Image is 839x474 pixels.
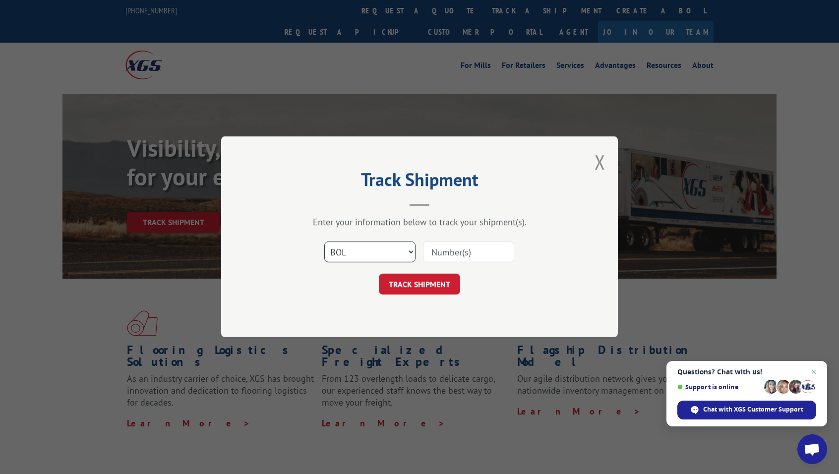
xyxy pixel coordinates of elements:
h2: Track Shipment [271,173,568,191]
button: Close modal [595,149,605,175]
div: Enter your information below to track your shipment(s). [271,217,568,228]
span: Close chat [808,366,820,378]
span: Support is online [677,383,761,391]
div: Chat with XGS Customer Support [677,401,816,419]
button: TRACK SHIPMENT [379,274,460,295]
span: Questions? Chat with us! [677,368,816,376]
input: Number(s) [423,242,514,263]
div: Open chat [797,434,827,464]
span: Chat with XGS Customer Support [703,405,803,414]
